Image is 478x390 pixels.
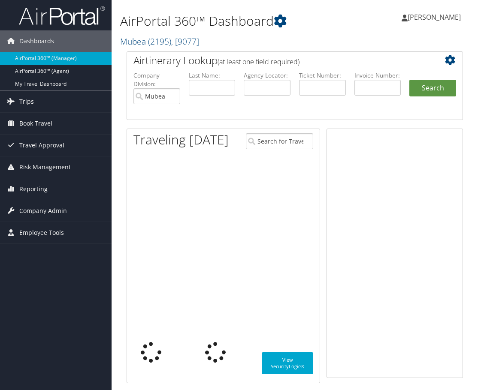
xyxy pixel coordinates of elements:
label: Company - Division: [133,71,180,89]
img: airportal-logo.png [19,6,105,26]
label: Last Name: [189,71,236,80]
span: Risk Management [19,156,71,178]
span: Trips [19,91,34,112]
span: [PERSON_NAME] [408,12,461,22]
label: Agency Locator: [244,71,290,80]
span: Dashboards [19,30,54,52]
span: Book Travel [19,113,52,134]
span: (at least one field required) [218,57,300,66]
input: Search for Traveler [246,133,313,149]
h1: AirPortal 360™ Dashboard [120,12,353,30]
span: Reporting [19,178,48,200]
span: Company Admin [19,200,67,222]
a: Mubea [120,36,199,47]
span: Employee Tools [19,222,64,243]
a: View SecurityLogic® [262,352,313,374]
button: Search [409,80,456,97]
h2: Airtinerary Lookup [133,53,428,68]
h1: Traveling [DATE] [133,131,229,149]
label: Ticket Number: [299,71,346,80]
span: , [ 9077 ] [171,36,199,47]
a: [PERSON_NAME] [402,4,469,30]
label: Invoice Number: [354,71,401,80]
span: ( 2195 ) [148,36,171,47]
span: Travel Approval [19,135,64,156]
